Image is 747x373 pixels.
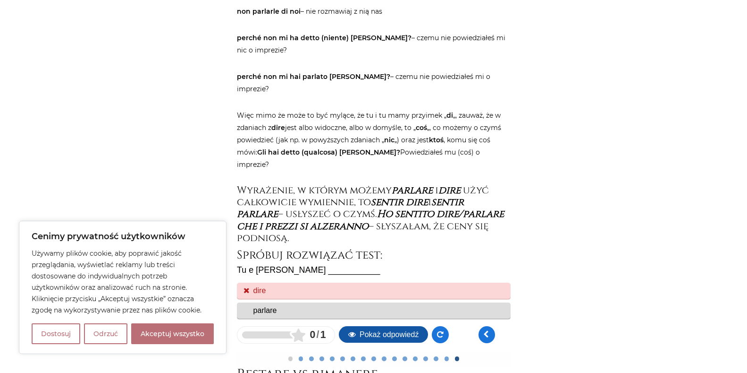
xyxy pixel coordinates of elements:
[237,196,464,221] em: sentir parlare
[237,70,511,95] p: – czemu nie powiedziałeś mi o imprezie?
[237,248,511,262] h3: Spróbuj rozwiązać test:
[237,208,504,233] em: Ho sentito dire/parlare che i prezzi si alzeranno
[237,5,511,17] p: – nie rozmawiaj z nią nas
[384,136,394,144] strong: nic
[438,184,461,197] em: dire
[237,34,411,42] strong: perché non mi ha detto (niente) [PERSON_NAME]?
[84,323,127,344] button: Odrzuć
[237,109,511,171] p: Więc mimo że może to być mylące, że tu i tu mamy przyimek „ „, zauważ, że w zdaniach z jest albo ...
[32,248,214,316] p: Używamy plików cookie, aby poprawić jakość przeglądania, wyświetlać reklamy lub treści dostosowan...
[131,323,214,344] button: Akceptuj wszystko
[237,185,511,244] h4: Wyrażenie, w którym możemy i użyć całkowicie wymiennie, to i – usłyszeć o czymś. – słyszałam, że ...
[271,123,285,132] strong: dire
[237,7,301,16] strong: non parlarle di noi
[446,111,453,120] strong: di
[237,266,511,366] iframe: Parlare vs dire
[371,196,428,209] em: sentir dire
[429,136,444,144] strong: ktoś
[237,72,390,81] strong: perché non mi hai parlato [PERSON_NAME]?
[257,148,400,156] strong: Gli hai detto (qualcosa) [PERSON_NAME]?
[32,323,80,344] button: Dostosuj
[392,184,433,197] em: parlare
[237,32,511,56] p: – czemu nie powiedziałeś mi nic o imprezie?
[32,231,214,242] p: Cenimy prywatność użytkowników
[416,123,427,132] strong: coś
